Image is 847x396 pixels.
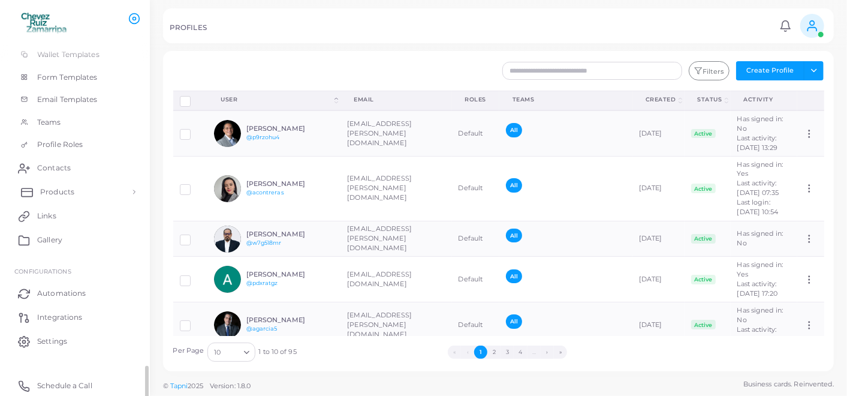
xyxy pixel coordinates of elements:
[188,381,203,391] span: 2025
[452,157,500,221] td: Default
[340,110,451,156] td: [EMAIL_ADDRESS][PERSON_NAME][DOMAIN_NAME]
[222,346,239,359] input: Search for option
[214,175,241,202] img: avatar
[207,343,255,362] div: Search for option
[9,180,141,204] a: Products
[541,346,554,359] button: Go to next page
[11,11,77,34] img: logo
[246,280,278,286] a: @pdxratgz
[452,257,500,302] td: Default
[9,88,141,111] a: Email Templates
[9,156,141,180] a: Contacts
[170,23,207,32] h5: PROFILES
[632,257,685,302] td: [DATE]
[737,134,777,152] span: Last activity: [DATE] 13:29
[632,221,685,257] td: [DATE]
[9,204,141,228] a: Links
[9,66,141,89] a: Form Templates
[214,311,241,338] img: avatar
[246,134,280,140] a: @p9rzohu4
[691,184,716,193] span: Active
[9,228,141,252] a: Gallery
[163,381,251,391] span: ©
[691,234,716,244] span: Active
[506,314,522,328] span: All
[737,198,778,216] span: Last login: [DATE] 10:54
[9,43,141,66] a: Wallet Templates
[37,211,56,221] span: Links
[246,316,334,324] h6: [PERSON_NAME]
[173,91,208,110] th: Row-selection
[246,180,334,188] h6: [PERSON_NAME]
[214,266,241,293] img: avatar
[737,179,779,197] span: Last activity: [DATE] 07:35
[737,280,777,298] span: Last activity: [DATE] 17:20
[737,229,783,247] span: Has signed in: No
[210,382,251,390] span: Version: 1.8.0
[452,302,500,348] td: Default
[173,346,204,356] label: Per Page
[246,125,334,133] h6: [PERSON_NAME]
[744,95,785,104] div: activity
[14,268,71,275] span: Configurations
[37,94,98,105] span: Email Templates
[689,61,730,80] button: Filters
[737,260,783,278] span: Has signed in: Yes
[297,346,719,359] ul: Pagination
[37,380,92,391] span: Schedule a Call
[37,288,86,299] span: Automations
[465,95,487,104] div: Roles
[340,257,451,302] td: [EMAIL_ADDRESS][DOMAIN_NAME]
[246,189,284,196] a: @acontreras
[221,95,332,104] div: User
[214,346,221,359] span: 10
[37,336,67,347] span: Settings
[340,157,451,221] td: [EMAIL_ADDRESS][PERSON_NAME][DOMAIN_NAME]
[487,346,501,359] button: Go to page 2
[37,139,83,150] span: Profile Roles
[737,115,783,133] span: Has signed in: No
[246,325,278,332] a: @agarcia5
[258,347,296,357] span: 1 to 10 of 95
[37,49,100,60] span: Wallet Templates
[797,91,824,110] th: Action
[9,133,141,156] a: Profile Roles
[691,275,716,284] span: Active
[37,312,82,323] span: Integrations
[737,160,783,178] span: Has signed in: Yes
[37,117,61,128] span: Teams
[646,95,676,104] div: Created
[214,226,241,253] img: avatar
[246,271,334,278] h6: [PERSON_NAME]
[632,302,685,348] td: [DATE]
[506,229,522,242] span: All
[9,281,141,305] a: Automations
[691,320,716,329] span: Active
[632,110,685,156] td: [DATE]
[632,157,685,221] td: [DATE]
[506,269,522,283] span: All
[514,346,527,359] button: Go to page 4
[474,346,487,359] button: Go to page 1
[501,346,514,359] button: Go to page 3
[214,120,241,147] img: avatar
[9,111,141,134] a: Teams
[170,382,188,390] a: Tapni
[506,178,522,192] span: All
[354,95,438,104] div: Email
[452,221,500,257] td: Default
[37,163,71,173] span: Contacts
[340,302,451,348] td: [EMAIL_ADDRESS][PERSON_NAME][DOMAIN_NAME]
[37,72,98,83] span: Form Templates
[698,95,722,104] div: Status
[737,306,783,324] span: Has signed in: No
[691,129,716,139] span: Active
[340,221,451,257] td: [EMAIL_ADDRESS][PERSON_NAME][DOMAIN_NAME]
[9,329,141,353] a: Settings
[736,61,804,80] button: Create Profile
[246,230,334,238] h6: [PERSON_NAME]
[246,239,282,246] a: @w7g518mr
[37,235,62,245] span: Gallery
[743,379,834,389] span: Business cards. Reinvented.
